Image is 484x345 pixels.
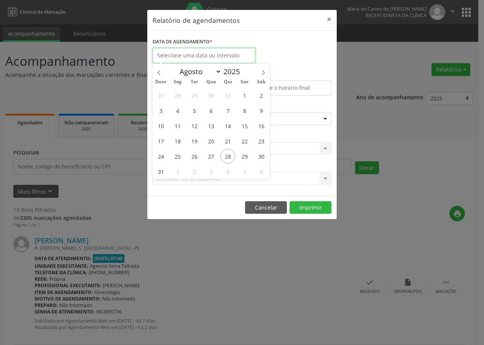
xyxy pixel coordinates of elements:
[170,103,185,118] span: Agosto 4, 2025
[204,134,218,148] span: Agosto 20, 2025
[254,103,269,118] span: Agosto 9, 2025
[221,67,247,76] input: Year
[204,103,218,118] span: Agosto 6, 2025
[187,149,202,164] span: Agosto 26, 2025
[237,164,252,179] span: Setembro 5, 2025
[153,134,168,148] span: Agosto 17, 2025
[220,88,235,103] span: Julho 31, 2025
[237,88,252,103] span: Agosto 1, 2025
[244,68,331,80] label: ATÉ
[187,134,202,148] span: Agosto 19, 2025
[237,149,252,164] span: Agosto 29, 2025
[244,80,331,95] input: Selecione o horário final
[254,134,269,148] span: Agosto 23, 2025
[153,48,255,63] input: Selecione uma data ou intervalo
[237,118,252,133] span: Agosto 15, 2025
[254,118,269,133] span: Agosto 16, 2025
[186,79,203,84] span: Ter
[187,88,202,103] span: Julho 29, 2025
[204,88,218,103] span: Julho 30, 2025
[170,164,185,179] span: Setembro 1, 2025
[170,134,185,148] span: Agosto 18, 2025
[170,88,185,103] span: Julho 28, 2025
[153,15,240,25] h5: Relatório de agendamentos
[236,79,253,84] span: Sex
[220,149,235,164] span: Agosto 28, 2025
[187,164,202,179] span: Setembro 2, 2025
[220,134,235,148] span: Agosto 21, 2025
[254,149,269,164] span: Agosto 30, 2025
[237,103,252,118] span: Agosto 8, 2025
[220,103,235,118] span: Agosto 7, 2025
[204,149,218,164] span: Agosto 27, 2025
[153,103,168,118] span: Agosto 3, 2025
[204,118,218,133] span: Agosto 13, 2025
[245,201,287,214] button: Cancelar
[153,164,168,179] span: Agosto 31, 2025
[187,103,202,118] span: Agosto 5, 2025
[169,79,186,84] span: Seg
[220,164,235,179] span: Setembro 4, 2025
[237,134,252,148] span: Agosto 22, 2025
[153,79,169,84] span: Dom
[176,66,221,77] select: Month
[170,118,185,133] span: Agosto 11, 2025
[254,164,269,179] span: Setembro 6, 2025
[220,118,235,133] span: Agosto 14, 2025
[203,79,220,84] span: Qua
[220,79,236,84] span: Qui
[153,88,168,103] span: Julho 27, 2025
[290,201,331,214] button: Imprimir
[170,149,185,164] span: Agosto 25, 2025
[253,79,270,84] span: Sáb
[204,164,218,179] span: Setembro 3, 2025
[153,149,168,164] span: Agosto 24, 2025
[153,36,212,48] label: DATA DE AGENDAMENTO
[254,88,269,103] span: Agosto 2, 2025
[322,10,337,29] button: Close
[187,118,202,133] span: Agosto 12, 2025
[153,118,168,133] span: Agosto 10, 2025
